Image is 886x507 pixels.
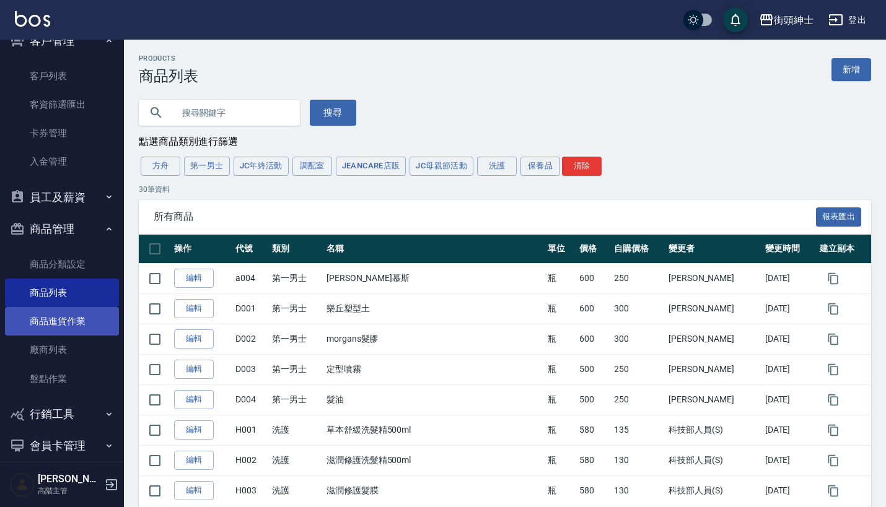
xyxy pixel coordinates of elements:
td: [DATE] [762,415,817,445]
td: H001 [232,415,269,445]
td: D003 [232,354,269,384]
th: 類別 [269,235,323,264]
th: 價格 [576,235,611,264]
td: H003 [232,475,269,506]
th: 建立副本 [817,235,871,264]
td: [PERSON_NAME] [665,293,762,324]
td: 瓶 [545,415,576,445]
td: [DATE] [762,475,817,506]
td: morgans髮膠 [323,324,545,354]
th: 代號 [232,235,269,264]
th: 變更者 [665,235,762,264]
td: [DATE] [762,324,817,354]
td: 瓶 [545,475,576,506]
td: [PERSON_NAME] [665,354,762,384]
td: 滋潤修護洗髮精500ml [323,445,545,475]
a: 廠商列表 [5,336,119,364]
button: 商品管理 [5,213,119,245]
td: 科技部人員(S) [665,475,762,506]
td: [PERSON_NAME] [665,324,762,354]
p: 高階主管 [38,485,101,496]
td: [DATE] [762,384,817,415]
a: 入金管理 [5,147,119,176]
td: [DATE] [762,293,817,324]
td: 瓶 [545,324,576,354]
th: 變更時間 [762,235,817,264]
td: 科技部人員(S) [665,415,762,445]
a: 卡券管理 [5,119,119,147]
img: Logo [15,11,50,27]
button: 紅利點數設定 [5,462,119,494]
td: 瓶 [545,293,576,324]
a: 編輯 [174,420,214,440]
button: JC母親節活動 [410,157,473,176]
td: 580 [576,415,611,445]
td: 科技部人員(S) [665,445,762,475]
a: 編輯 [174,390,214,409]
a: 編輯 [174,481,214,500]
td: 瓶 [545,263,576,293]
img: Person [10,472,35,497]
td: 瓶 [545,354,576,384]
a: 商品分類設定 [5,250,119,279]
td: 250 [611,354,665,384]
th: 自購價格 [611,235,665,264]
th: 操作 [171,235,232,264]
button: save [723,7,748,32]
td: 瓶 [545,384,576,415]
td: 第一男士 [269,293,323,324]
td: 草本舒緩洗髮精500ml [323,415,545,445]
td: 定型噴霧 [323,354,545,384]
td: 250 [611,384,665,415]
td: 600 [576,293,611,324]
th: 名稱 [323,235,545,264]
a: 編輯 [174,360,214,379]
th: 單位 [545,235,576,264]
td: D004 [232,384,269,415]
h2: Products [139,54,198,63]
td: D001 [232,293,269,324]
a: 商品進貨作業 [5,307,119,336]
button: 報表匯出 [816,207,862,227]
div: 點選商品類別進行篩選 [139,136,871,149]
td: 洗護 [269,445,323,475]
td: H002 [232,445,269,475]
td: 第一男士 [269,324,323,354]
a: 客戶列表 [5,62,119,90]
td: 瓶 [545,445,576,475]
td: 500 [576,384,611,415]
h3: 商品列表 [139,67,198,85]
a: 商品列表 [5,279,119,307]
td: D002 [232,324,269,354]
a: 編輯 [174,299,214,318]
td: a004 [232,263,269,293]
button: 街頭紳士 [754,7,818,33]
td: [PERSON_NAME] [665,384,762,415]
a: 報表匯出 [816,210,862,222]
td: 滋潤修護髮膜 [323,475,545,506]
td: 600 [576,263,611,293]
button: 行銷工具 [5,398,119,430]
td: 580 [576,445,611,475]
p: 30 筆資料 [139,184,871,195]
a: 編輯 [174,329,214,349]
button: 客戶管理 [5,25,119,57]
td: 洗護 [269,415,323,445]
td: 580 [576,475,611,506]
td: 洗護 [269,475,323,506]
button: 搜尋 [310,100,356,126]
button: 第一男士 [184,157,230,176]
td: [PERSON_NAME] [665,263,762,293]
a: 盤點作業 [5,365,119,393]
td: 300 [611,324,665,354]
a: 編輯 [174,269,214,288]
a: 編輯 [174,451,214,470]
span: 所有商品 [154,210,816,223]
td: 第一男士 [269,384,323,415]
td: 130 [611,475,665,506]
td: 第一男士 [269,354,323,384]
td: [DATE] [762,263,817,293]
button: 清除 [562,157,602,176]
button: 登出 [823,9,871,32]
input: 搜尋關鍵字 [173,96,290,129]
